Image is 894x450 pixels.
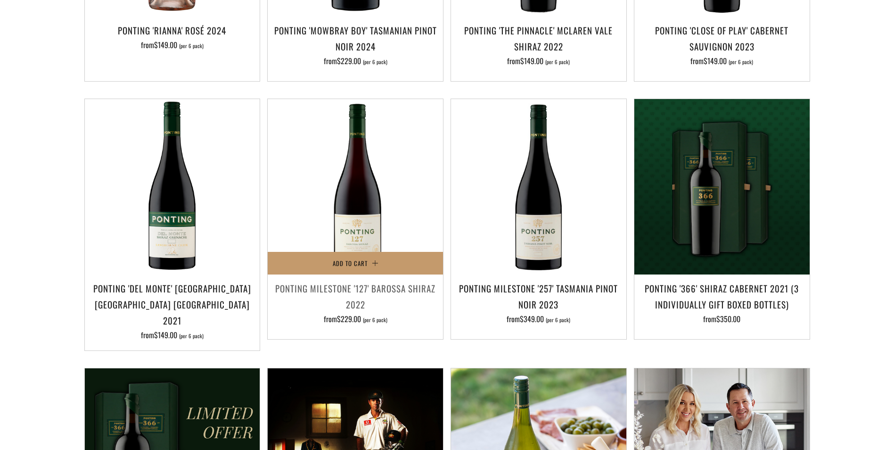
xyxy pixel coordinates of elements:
a: Ponting 'Del Monte' [GEOGRAPHIC_DATA] [GEOGRAPHIC_DATA] [GEOGRAPHIC_DATA] 2021 from$149.00 (per 6... [85,280,260,339]
a: Ponting 'Rianna' Rosé 2024 from$149.00 (per 6 pack) [85,22,260,69]
a: Ponting '366' Shiraz Cabernet 2021 (3 individually gift boxed bottles) from$350.00 [634,280,810,327]
a: Ponting 'Mowbray Boy' Tasmanian Pinot Noir 2024 from$229.00 (per 6 pack) [268,22,443,69]
span: $149.00 [520,55,543,67]
button: Add to Cart [268,252,443,275]
h3: Ponting 'The Pinnacle' McLaren Vale Shiraz 2022 [456,22,622,54]
a: Ponting Milestone '127' Barossa Shiraz 2022 from$229.00 (per 6 pack) [268,280,443,327]
span: from [324,55,387,67]
span: from [507,55,570,67]
span: Add to Cart [333,258,368,268]
span: from [703,313,740,325]
span: (per 6 pack) [545,59,570,65]
h3: Ponting 'Rianna' Rosé 2024 [90,22,255,38]
span: (per 6 pack) [546,317,570,323]
span: (per 6 pack) [363,59,387,65]
a: Ponting 'Close of Play' Cabernet Sauvignon 2023 from$149.00 (per 6 pack) [634,22,810,69]
span: (per 6 pack) [179,43,204,49]
span: from [141,39,204,50]
span: $349.00 [520,313,544,325]
span: from [690,55,753,67]
h3: Ponting 'Close of Play' Cabernet Sauvignon 2023 [639,22,805,54]
h3: Ponting '366' Shiraz Cabernet 2021 (3 individually gift boxed bottles) [639,280,805,312]
span: (per 6 pack) [729,59,753,65]
h3: Ponting 'Mowbray Boy' Tasmanian Pinot Noir 2024 [272,22,438,54]
span: from [324,313,387,325]
span: (per 6 pack) [179,333,204,339]
span: $229.00 [337,55,361,67]
span: $350.00 [716,313,740,325]
h3: Ponting 'Del Monte' [GEOGRAPHIC_DATA] [GEOGRAPHIC_DATA] [GEOGRAPHIC_DATA] 2021 [90,280,255,329]
a: Ponting Milestone '257' Tasmania Pinot Noir 2023 from$349.00 (per 6 pack) [451,280,626,327]
span: from [507,313,570,325]
span: $149.00 [704,55,727,67]
span: (per 6 pack) [363,317,387,323]
span: $149.00 [154,329,177,341]
h3: Ponting Milestone '257' Tasmania Pinot Noir 2023 [456,280,622,312]
h3: Ponting Milestone '127' Barossa Shiraz 2022 [272,280,438,312]
span: from [141,329,204,341]
span: $149.00 [154,39,177,50]
span: $229.00 [337,313,361,325]
a: Ponting 'The Pinnacle' McLaren Vale Shiraz 2022 from$149.00 (per 6 pack) [451,22,626,69]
